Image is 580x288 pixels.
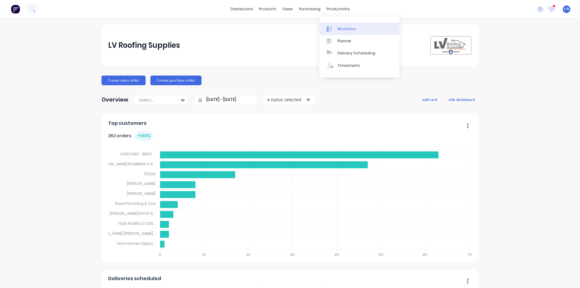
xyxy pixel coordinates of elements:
div: LV Roofing Supplies [108,39,180,51]
tspan: Raad Plumbing & Civil [115,201,156,206]
tspan: 10 [202,252,206,257]
a: Workflow [319,23,399,35]
tspan: 70 [467,252,472,257]
tspan: Ultra Homes Gippsl... [117,241,156,246]
div: productivity [324,5,353,14]
div: Timesheets [337,63,360,68]
tspan: TILEA HOMES & CON... [118,221,156,226]
tspan: [PERSON_NAME] ROOF R... [110,211,156,216]
button: add card [418,95,441,103]
tspan: [PERSON_NAME] [127,191,156,196]
div: Delivery Scheduling [337,50,375,56]
div: Overview [101,94,128,106]
div: 4 status selected [267,96,305,103]
span: Deliveries scheduled [108,275,161,282]
div: sales [279,5,296,14]
div: products [256,5,279,14]
tspan: 40 [334,252,340,257]
tspan: [PERSON_NAME] [PERSON_NAME]... [95,231,156,236]
img: LV Roofing Supplies [430,36,472,55]
button: 4 status selected [264,95,315,104]
tspan: [PERSON_NAME] [127,181,156,186]
button: edit dashboard [445,95,478,103]
tspan: 20 [246,252,250,257]
div: + 100 % [135,131,153,141]
a: Planner [319,35,399,47]
button: Create purchase order [150,76,201,85]
tspan: 30 [290,252,295,257]
tspan: [PERSON_NAME] PLUMBING & R... [98,161,156,167]
span: CN [564,6,569,12]
tspan: TEQUA [143,171,156,176]
a: Delivery Scheduling [319,47,399,59]
div: 262 orders [108,131,153,141]
div: Workflow [337,26,356,32]
div: purchasing [296,5,324,14]
div: Planner [337,38,352,44]
img: Factory [11,5,20,14]
button: Create sales order [101,76,146,85]
tspan: CASH SALE - BEN'S ... [120,151,156,157]
span: Top customers [108,120,147,127]
a: dashboard [227,5,256,14]
tspan: 0 [159,252,161,257]
tspan: 50 [379,252,384,257]
a: Timesheets [319,60,399,72]
tspan: 60 [423,252,428,257]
